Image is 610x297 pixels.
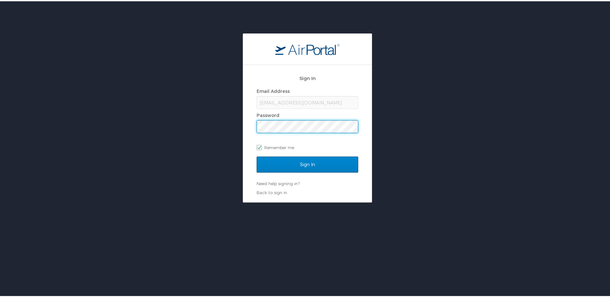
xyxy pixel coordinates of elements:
a: Back to sign in [257,189,287,194]
input: Sign In [257,155,358,171]
label: Email Address [257,87,290,93]
h2: Sign In [257,73,358,81]
label: Remember me [257,141,358,151]
img: logo [275,42,340,54]
label: Password [257,111,279,117]
a: Need help signing in? [257,180,300,185]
